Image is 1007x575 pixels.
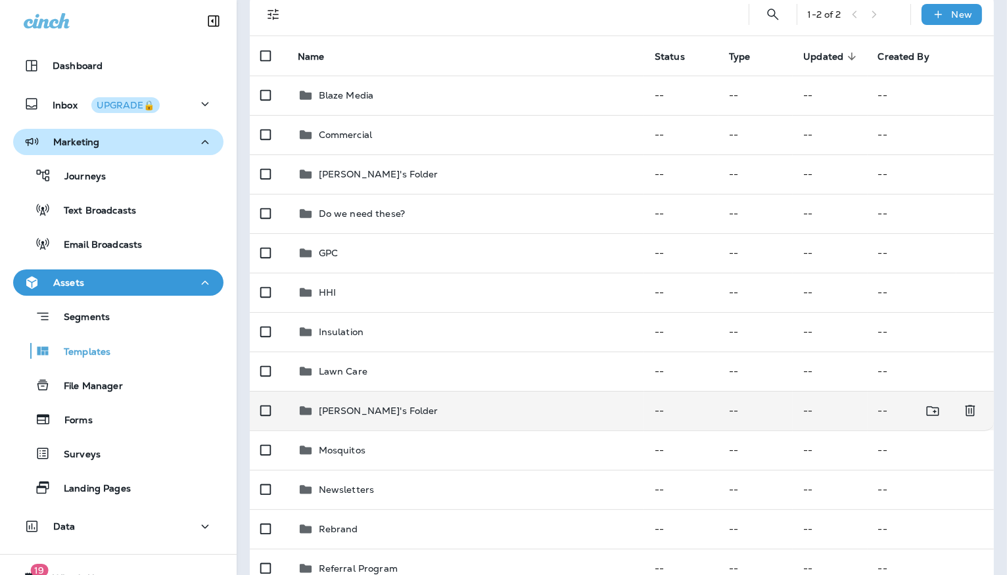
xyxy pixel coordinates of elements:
p: Forms [51,415,93,427]
td: -- [644,115,718,154]
span: Type [729,51,751,62]
p: Dashboard [53,60,103,71]
p: Newsletters [319,484,375,495]
td: -- [793,430,867,470]
td: -- [718,391,793,430]
td: -- [868,273,994,312]
td: -- [793,194,867,233]
p: Lawn Care [319,366,367,377]
p: Templates [51,346,110,359]
td: -- [793,76,867,115]
td: -- [868,233,994,273]
button: Marketing [13,129,223,155]
p: Referral Program [319,563,398,574]
td: -- [793,312,867,352]
p: Email Broadcasts [51,239,142,252]
p: Mosquitos [319,445,365,455]
td: -- [868,115,994,154]
td: -- [793,391,867,430]
td: -- [644,312,718,352]
td: -- [868,76,994,115]
td: -- [644,352,718,391]
p: Text Broadcasts [51,205,136,218]
td: -- [793,233,867,273]
td: -- [793,352,867,391]
button: Templates [13,337,223,365]
td: -- [644,430,718,470]
button: Search Templates [760,1,786,28]
button: File Manager [13,371,223,399]
td: -- [718,312,793,352]
p: GPC [319,248,338,258]
button: Journeys [13,162,223,189]
td: -- [793,154,867,194]
td: -- [718,115,793,154]
span: Created By [878,51,929,62]
td: -- [718,233,793,273]
p: [PERSON_NAME]'s Folder [319,405,438,416]
button: Collapse Sidebar [195,8,232,34]
td: -- [644,233,718,273]
button: UPGRADE🔒 [91,97,160,113]
span: Status [655,51,685,62]
td: -- [718,154,793,194]
td: -- [868,312,994,352]
p: Segments [51,311,110,325]
button: Move to folder [920,398,947,425]
td: -- [868,509,994,549]
td: -- [868,352,994,391]
button: Delete [957,398,983,425]
button: Surveys [13,440,223,467]
p: Landing Pages [51,483,131,495]
td: -- [868,470,994,509]
p: Commercial [319,129,372,140]
td: -- [793,470,867,509]
button: Landing Pages [13,474,223,501]
div: UPGRADE🔒 [97,101,154,110]
span: Status [655,51,702,62]
button: InboxUPGRADE🔒 [13,91,223,117]
td: -- [718,470,793,509]
td: -- [868,154,994,194]
td: -- [644,391,718,430]
td: -- [644,154,718,194]
span: Updated [803,51,843,62]
td: -- [868,430,994,470]
p: Insulation [319,327,363,337]
td: -- [793,509,867,549]
button: Assets [13,269,223,296]
span: Name [298,51,342,62]
p: Assets [53,277,84,288]
span: Updated [803,51,860,62]
p: HHI [319,287,336,298]
button: Text Broadcasts [13,196,223,223]
button: Email Broadcasts [13,230,223,258]
button: Forms [13,405,223,433]
p: Inbox [53,97,160,111]
td: -- [868,194,994,233]
td: -- [644,509,718,549]
span: Name [298,51,325,62]
p: Marketing [53,137,99,147]
td: -- [718,430,793,470]
td: -- [644,470,718,509]
td: -- [718,194,793,233]
p: Data [53,521,76,532]
td: -- [718,76,793,115]
span: Type [729,51,768,62]
td: -- [793,273,867,312]
td: -- [718,509,793,549]
button: Segments [13,302,223,331]
td: -- [868,391,957,430]
span: Created By [878,51,947,62]
td: -- [793,115,867,154]
button: Data [13,513,223,540]
p: New [952,9,972,20]
td: -- [718,352,793,391]
p: [PERSON_NAME]'s Folder [319,169,438,179]
td: -- [644,273,718,312]
p: Journeys [51,171,106,183]
p: Surveys [51,449,101,461]
p: Rebrand [319,524,358,534]
p: File Manager [51,380,123,393]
